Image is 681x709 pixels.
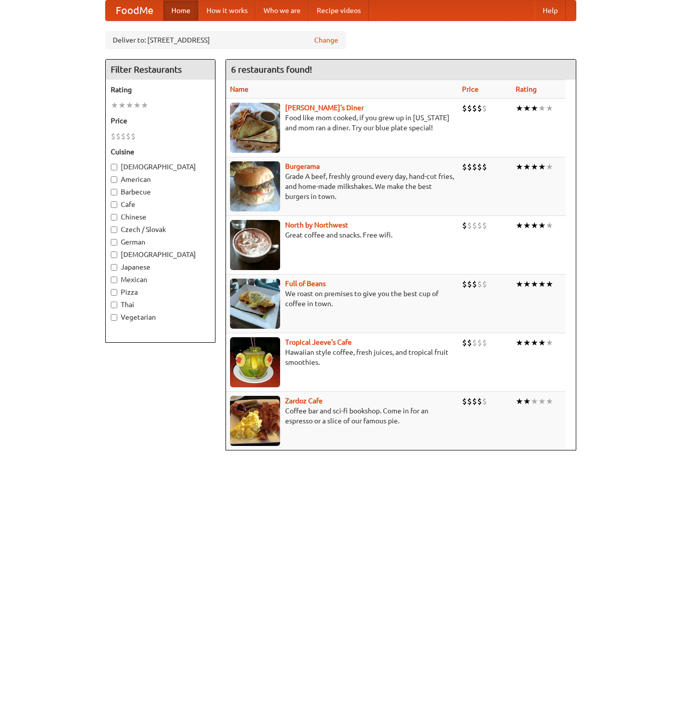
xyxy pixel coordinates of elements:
[111,176,117,183] input: American
[111,287,210,297] label: Pizza
[111,312,210,322] label: Vegetarian
[106,1,163,21] a: FoodMe
[111,302,117,308] input: Thai
[472,220,477,231] li: $
[230,337,280,387] img: jeeves.jpg
[523,161,531,172] li: ★
[111,131,116,142] li: $
[546,279,553,290] li: ★
[538,161,546,172] li: ★
[467,396,472,407] li: $
[467,279,472,290] li: $
[111,199,210,209] label: Cafe
[111,250,210,260] label: [DEMOGRAPHIC_DATA]
[256,1,309,21] a: Who we are
[482,220,487,231] li: $
[111,252,117,258] input: [DEMOGRAPHIC_DATA]
[462,220,467,231] li: $
[230,396,280,446] img: zardoz.jpg
[482,161,487,172] li: $
[531,337,538,348] li: ★
[546,396,553,407] li: ★
[523,279,531,290] li: ★
[285,338,352,346] a: Tropical Jeeve's Cafe
[285,397,323,405] b: Zardoz Cafe
[467,337,472,348] li: $
[482,396,487,407] li: $
[477,337,482,348] li: $
[531,103,538,114] li: ★
[126,131,131,142] li: $
[546,220,553,231] li: ★
[230,103,280,153] img: sallys.jpg
[285,221,348,229] b: North by Northwest
[516,103,523,114] li: ★
[111,147,210,157] h5: Cuisine
[523,103,531,114] li: ★
[230,230,454,240] p: Great coffee and snacks. Free wifi.
[111,239,117,246] input: German
[111,262,210,272] label: Japanese
[482,337,487,348] li: $
[111,85,210,95] h5: Rating
[111,277,117,283] input: Mexican
[477,396,482,407] li: $
[531,161,538,172] li: ★
[477,220,482,231] li: $
[531,279,538,290] li: ★
[467,220,472,231] li: $
[477,279,482,290] li: $
[472,396,477,407] li: $
[535,1,566,21] a: Help
[285,104,364,112] a: [PERSON_NAME]'s Diner
[111,162,210,172] label: [DEMOGRAPHIC_DATA]
[121,131,126,142] li: $
[111,187,210,197] label: Barbecue
[546,161,553,172] li: ★
[516,396,523,407] li: ★
[163,1,198,21] a: Home
[111,237,210,247] label: German
[111,100,118,111] li: ★
[538,337,546,348] li: ★
[111,314,117,321] input: Vegetarian
[538,279,546,290] li: ★
[198,1,256,21] a: How it works
[111,174,210,184] label: American
[131,131,136,142] li: $
[467,161,472,172] li: $
[141,100,148,111] li: ★
[523,337,531,348] li: ★
[116,131,121,142] li: $
[477,103,482,114] li: $
[285,280,326,288] a: Full of Beans
[230,113,454,133] p: Food like mom cooked, if you grew up in [US_STATE] and mom ran a diner. Try our blue plate special!
[111,214,117,220] input: Chinese
[482,103,487,114] li: $
[523,220,531,231] li: ★
[133,100,141,111] li: ★
[546,103,553,114] li: ★
[111,201,117,208] input: Cafe
[462,279,467,290] li: $
[230,406,454,426] p: Coffee bar and sci-fi bookshop. Come in for an espresso or a slice of our famous pie.
[472,279,477,290] li: $
[531,220,538,231] li: ★
[231,65,312,74] ng-pluralize: 6 restaurants found!
[230,347,454,367] p: Hawaiian style coffee, fresh juices, and tropical fruit smoothies.
[462,337,467,348] li: $
[516,279,523,290] li: ★
[111,289,117,296] input: Pizza
[111,212,210,222] label: Chinese
[111,264,117,271] input: Japanese
[462,161,467,172] li: $
[472,103,477,114] li: $
[111,226,117,233] input: Czech / Slovak
[118,100,126,111] li: ★
[230,279,280,329] img: beans.jpg
[477,161,482,172] li: $
[538,220,546,231] li: ★
[111,300,210,310] label: Thai
[126,100,133,111] li: ★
